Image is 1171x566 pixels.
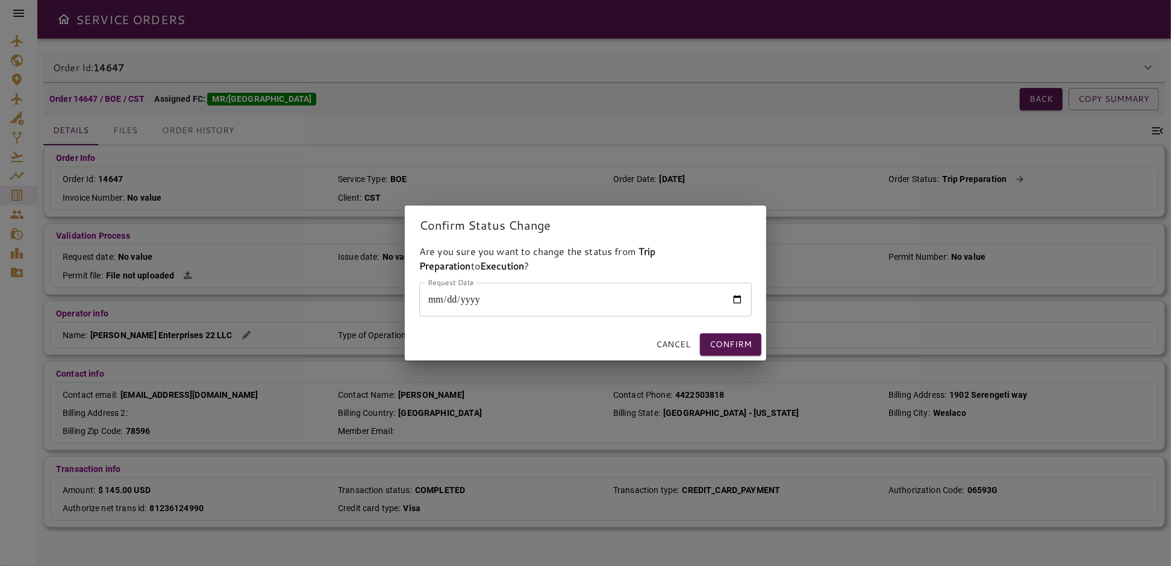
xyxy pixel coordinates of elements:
label: Request Date [428,277,474,288]
p: Are you sure you want to change the status from to ? [419,244,752,273]
button: Cancel [651,333,695,356]
strong: Execution [480,259,524,272]
h2: Confirm Status Change [405,206,766,244]
button: Confirm [700,333,761,356]
strong: Trip Preparation [419,244,656,272]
